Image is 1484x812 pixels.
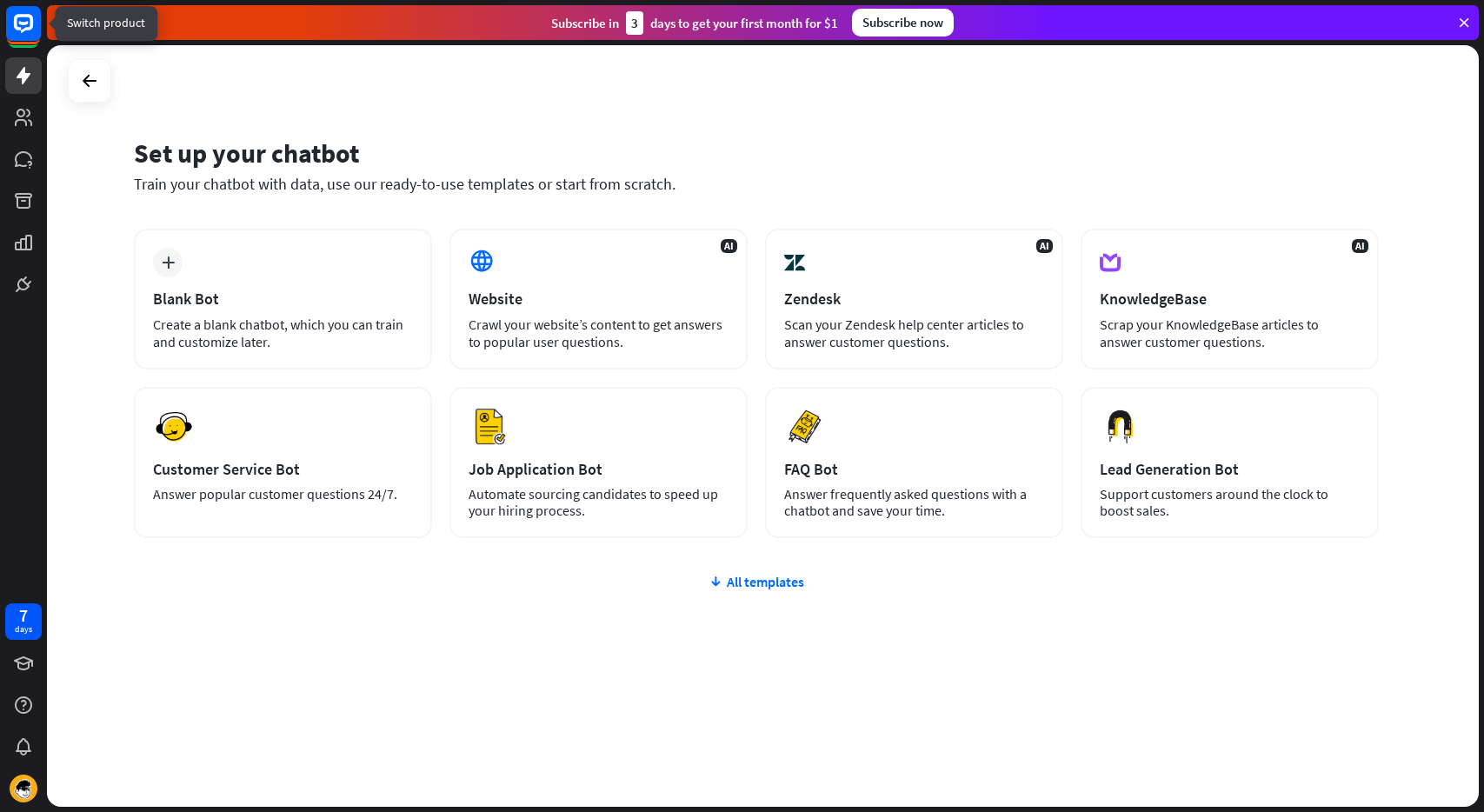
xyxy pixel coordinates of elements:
[162,256,175,269] i: plus
[551,11,838,35] div: Subscribe in days to get your first month for $1
[1036,239,1053,253] span: AI
[469,459,729,479] div: Job Application Bot
[153,289,413,309] div: Blank Bot
[784,459,1044,479] div: FAQ Bot
[852,9,954,37] div: Subscribe now
[626,11,643,35] div: 3
[134,573,1379,590] div: All templates
[721,239,737,253] span: AI
[134,174,1379,194] div: Train your chatbot with data, use our ready-to-use templates or start from scratch.
[153,486,413,503] div: Answer popular customer questions 24/7.
[469,289,729,309] div: Website
[1100,486,1360,519] div: Support customers around the clock to boost sales.
[784,316,1044,350] div: Scan your Zendesk help center articles to answer customer questions.
[1352,239,1368,253] span: AI
[469,316,729,350] div: Crawl your website’s content to get answers to popular user questions.
[469,486,729,519] div: Automate sourcing candidates to speed up your hiring process.
[134,136,1379,170] div: Set up your chatbot
[153,316,413,350] div: Create a blank chatbot, which you can train and customize later.
[1100,316,1360,350] div: Scrap your KnowledgeBase articles to answer customer questions.
[1100,289,1360,309] div: KnowledgeBase
[153,459,413,479] div: Customer Service Bot
[5,603,42,640] a: 7 days
[784,486,1044,519] div: Answer frequently asked questions with a chatbot and save your time.
[19,608,28,623] div: 7
[1100,459,1360,479] div: Lead Generation Bot
[784,289,1044,309] div: Zendesk
[15,623,32,636] div: days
